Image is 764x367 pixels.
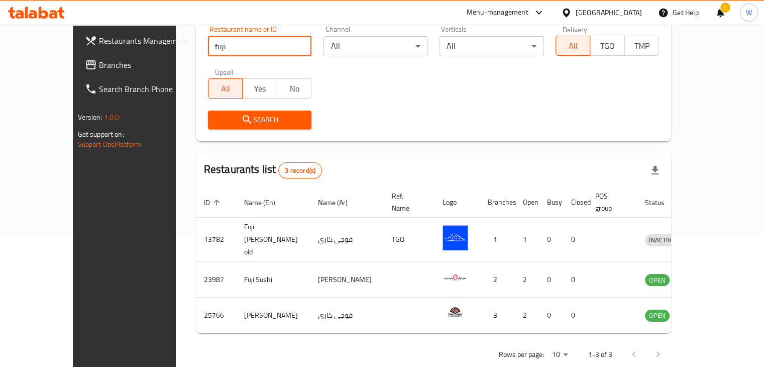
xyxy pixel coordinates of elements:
span: 1.0.0 [104,111,120,124]
th: Open [515,187,539,218]
h2: Restaurants list [204,162,322,178]
td: [PERSON_NAME] [310,262,384,298]
button: No [277,78,312,99]
td: 0 [563,262,587,298]
td: 23987 [196,262,236,298]
p: Rows per page: [498,348,543,361]
button: All [208,78,243,99]
label: Upsell [215,68,234,75]
span: TGO [594,39,621,53]
td: Fuji Sushi [236,262,310,298]
span: Version: [78,111,102,124]
td: 1 [480,218,515,262]
span: Branches [99,59,192,71]
td: 2 [515,298,539,333]
td: [PERSON_NAME] [236,298,310,333]
th: Busy [539,187,563,218]
td: 0 [563,298,587,333]
img: Fuji Curry old [443,225,468,250]
span: W [746,7,752,18]
td: 0 [539,218,563,262]
div: Rows per page: [548,347,572,362]
span: All [212,81,239,96]
div: OPEN [645,310,670,322]
div: Menu-management [467,7,528,19]
span: ID [204,197,223,209]
span: Search [216,114,304,126]
td: 1 [515,218,539,262]
span: Yes [247,81,273,96]
a: Branches [77,53,200,77]
button: TMP [624,36,660,56]
span: OPEN [645,274,670,286]
span: Name (En) [244,197,288,209]
button: TGO [590,36,625,56]
td: 0 [539,262,563,298]
span: 3 record(s) [279,166,321,175]
span: OPEN [645,310,670,321]
a: Search Branch Phone [77,77,200,101]
button: Yes [242,78,277,99]
div: All [440,36,543,56]
a: Support.OpsPlatform [78,138,142,151]
span: Name (Ar) [318,197,361,209]
td: 2 [480,262,515,298]
td: 2 [515,262,539,298]
td: 3 [480,298,515,333]
span: No [281,81,308,96]
div: [GEOGRAPHIC_DATA] [576,7,642,18]
p: 1-3 of 3 [588,348,612,361]
td: 0 [539,298,563,333]
span: All [560,39,587,53]
td: 13782 [196,218,236,262]
div: Export file [643,158,667,182]
img: Fuji Sushi [443,265,468,290]
span: TMP [629,39,656,53]
td: 25766 [196,298,236,333]
span: Ref. Name [392,190,422,214]
span: Restaurants Management [99,35,192,47]
td: فوجي كاري [310,298,384,333]
span: Status [645,197,678,209]
table: enhanced table [196,187,726,333]
span: Get support on: [78,128,124,141]
th: Closed [563,187,587,218]
td: Fuji [PERSON_NAME] old [236,218,310,262]
td: فوجي كاري [310,218,384,262]
th: Branches [480,187,515,218]
input: Search for restaurant name or ID.. [208,36,312,56]
td: TGO [384,218,434,262]
button: All [556,36,591,56]
td: 0 [563,218,587,262]
th: Logo [434,187,480,218]
span: Search Branch Phone [99,83,192,95]
div: All [323,36,427,56]
label: Delivery [563,26,588,33]
a: Restaurants Management [77,29,200,53]
button: Search [208,111,312,129]
span: INACTIVE [645,234,679,246]
div: Total records count [278,162,322,178]
img: Fuji Curry [443,301,468,326]
span: POS group [595,190,625,214]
